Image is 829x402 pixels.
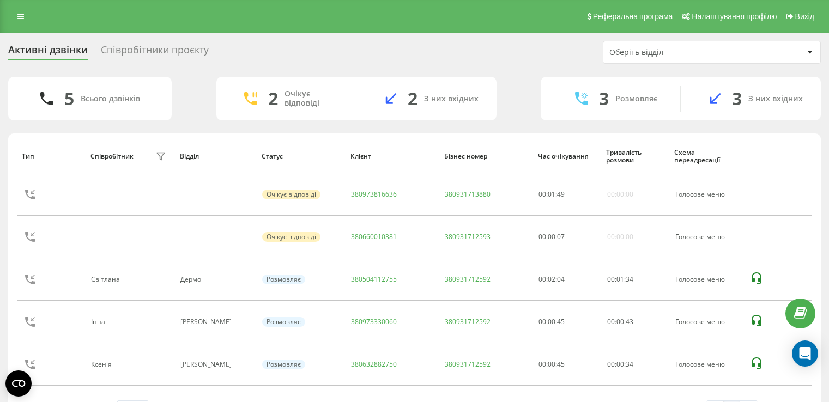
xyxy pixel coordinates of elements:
div: Розмовляє [262,360,305,369]
span: 07 [557,232,565,241]
a: 380973330060 [351,317,397,326]
div: 00:00:00 [607,233,633,241]
div: 3 [732,88,742,109]
span: 00 [616,360,624,369]
a: 380973816636 [351,190,397,199]
div: З них вхідних [424,94,479,103]
div: 2 [268,88,278,109]
a: 380504112755 [351,275,397,284]
span: 00 [538,190,546,199]
span: Вихід [795,12,814,21]
span: Реферальна програма [593,12,673,21]
span: 00 [538,232,546,241]
div: Голосове меню [675,191,738,198]
span: 01 [548,190,555,199]
div: Активні дзвінки [8,44,88,61]
div: [PERSON_NAME] [180,361,250,368]
div: Клієнт [350,153,434,160]
div: Співробітники проєкту [101,44,209,61]
div: 00:00:45 [538,318,595,326]
a: 380931712592 [445,317,491,326]
div: Голосове меню [675,233,738,241]
div: : : [607,276,633,283]
div: Розмовляє [262,317,305,327]
a: 380931712592 [445,275,491,284]
div: 00:00:00 [607,191,633,198]
div: Голосове меню [675,361,738,368]
div: Всього дзвінків [81,94,140,103]
span: Налаштування профілю [692,12,777,21]
div: Тривалість розмови [606,149,664,165]
div: 2 [408,88,417,109]
span: 00 [607,275,615,284]
span: 00 [548,232,555,241]
button: Open CMP widget [5,370,32,397]
div: Голосове меню [675,318,738,326]
span: 34 [626,275,633,284]
div: З них вхідних [748,94,803,103]
span: 00 [616,317,624,326]
div: : : [607,318,633,326]
a: 380931712593 [445,232,491,241]
span: 00 [607,317,615,326]
div: 00:02:04 [538,276,595,283]
a: 380931712592 [445,360,491,369]
div: : : [538,233,565,241]
div: Очікує відповіді [262,190,320,199]
div: Очікує відповіді [285,89,340,108]
div: : : [538,191,565,198]
div: Інна [91,318,108,326]
div: Світлана [91,276,123,283]
span: 34 [626,360,633,369]
div: : : [607,361,633,368]
div: Open Intercom Messenger [792,340,818,367]
div: 00:00:45 [538,361,595,368]
div: Ксенія [91,361,114,368]
a: 380660010381 [351,232,397,241]
div: Розмовляє [262,275,305,284]
span: 00 [607,360,615,369]
a: 380632882750 [351,360,397,369]
a: 380931713880 [445,190,491,199]
div: Розмовляє [615,94,657,103]
div: Оберіть відділ [609,48,740,57]
div: Співробітник [90,153,134,160]
div: Бізнес номер [444,153,528,160]
div: Час очікування [538,153,596,160]
span: 49 [557,190,565,199]
span: 43 [626,317,633,326]
div: Тип [22,153,80,160]
div: Схема переадресації [674,149,739,165]
div: Відділ [180,153,251,160]
div: 5 [64,88,74,109]
div: Дермо [180,276,250,283]
div: Очікує відповіді [262,232,320,242]
div: Статус [262,153,340,160]
div: [PERSON_NAME] [180,318,250,326]
span: 01 [616,275,624,284]
div: Голосове меню [675,276,738,283]
div: 3 [599,88,609,109]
